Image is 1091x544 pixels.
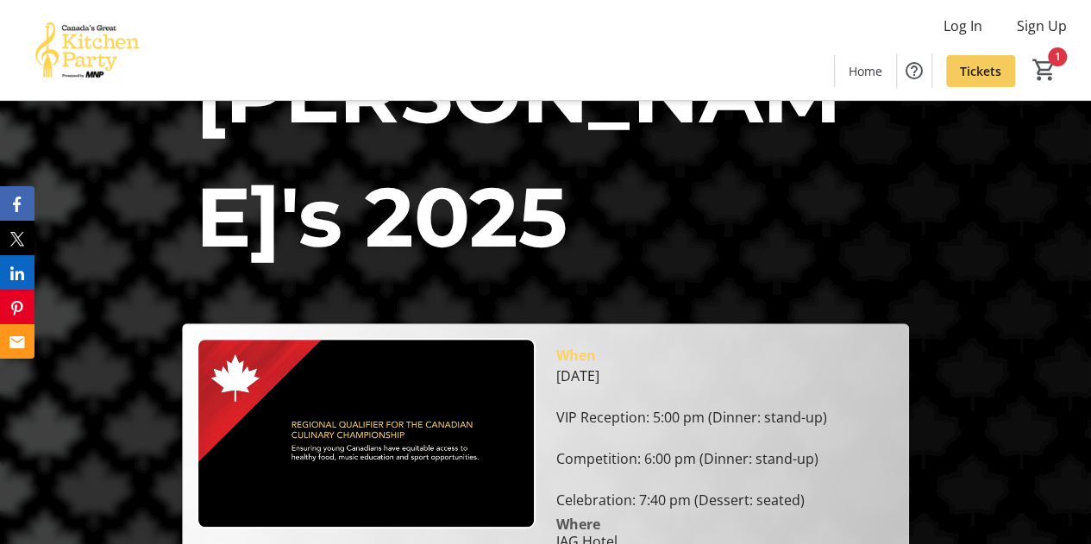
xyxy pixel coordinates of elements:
div: When [556,345,596,366]
img: Canada’s Great Kitchen Party's Logo [10,7,164,93]
span: Log In [944,16,982,36]
span: Tickets [960,62,1001,80]
button: Cart [1029,54,1060,85]
a: Tickets [946,55,1015,87]
button: Help [897,53,931,88]
button: Sign Up [1003,12,1081,40]
div: Where [556,517,600,531]
span: Home [849,62,882,80]
a: Home [835,55,896,87]
span: Sign Up [1017,16,1067,36]
div: [DATE] VIP Reception: 5:00 pm (Dinner: stand-up) Competition: 6:00 pm (Dinner: stand-up) Celebrat... [556,366,895,510]
img: Campaign CTA Media Photo [197,338,536,528]
button: Log In [930,12,996,40]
